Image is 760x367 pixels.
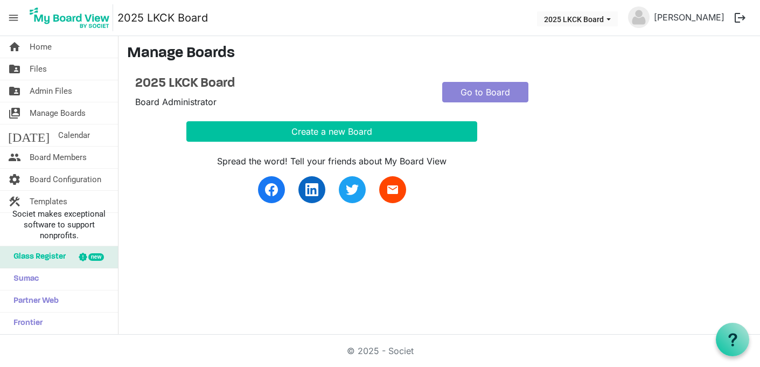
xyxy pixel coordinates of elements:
span: Manage Boards [30,102,86,124]
span: email [386,183,399,196]
a: email [379,176,406,203]
span: Board Members [30,147,87,168]
span: people [8,147,21,168]
span: Glass Register [8,246,66,268]
button: 2025 LKCK Board dropdownbutton [537,11,618,26]
div: Spread the word! Tell your friends about My Board View [186,155,477,168]
span: Frontier [8,313,43,334]
h3: Manage Boards [127,45,751,63]
span: folder_shared [8,80,21,102]
span: Board Configuration [30,169,101,190]
a: Go to Board [442,82,528,102]
a: 2025 LKCK Board [117,7,208,29]
a: My Board View Logo [26,4,117,31]
span: Templates [30,191,67,212]
img: My Board View Logo [26,4,113,31]
span: Admin Files [30,80,72,102]
span: Calendar [58,124,90,146]
span: Files [30,58,47,80]
button: Create a new Board [186,121,477,142]
span: settings [8,169,21,190]
span: Sumac [8,268,39,290]
img: facebook.svg [265,183,278,196]
img: no-profile-picture.svg [628,6,650,28]
a: © 2025 - Societ [347,345,414,356]
span: Partner Web [8,290,59,312]
span: Home [30,36,52,58]
span: construction [8,191,21,212]
span: home [8,36,21,58]
span: Societ makes exceptional software to support nonprofits. [5,209,113,241]
a: 2025 LKCK Board [135,76,426,92]
img: twitter.svg [346,183,359,196]
span: switch_account [8,102,21,124]
span: folder_shared [8,58,21,80]
a: [PERSON_NAME] [650,6,729,28]
span: menu [3,8,24,28]
div: new [88,253,104,261]
button: logout [729,6,751,29]
span: [DATE] [8,124,50,146]
span: Board Administrator [135,96,217,107]
img: linkedin.svg [305,183,318,196]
